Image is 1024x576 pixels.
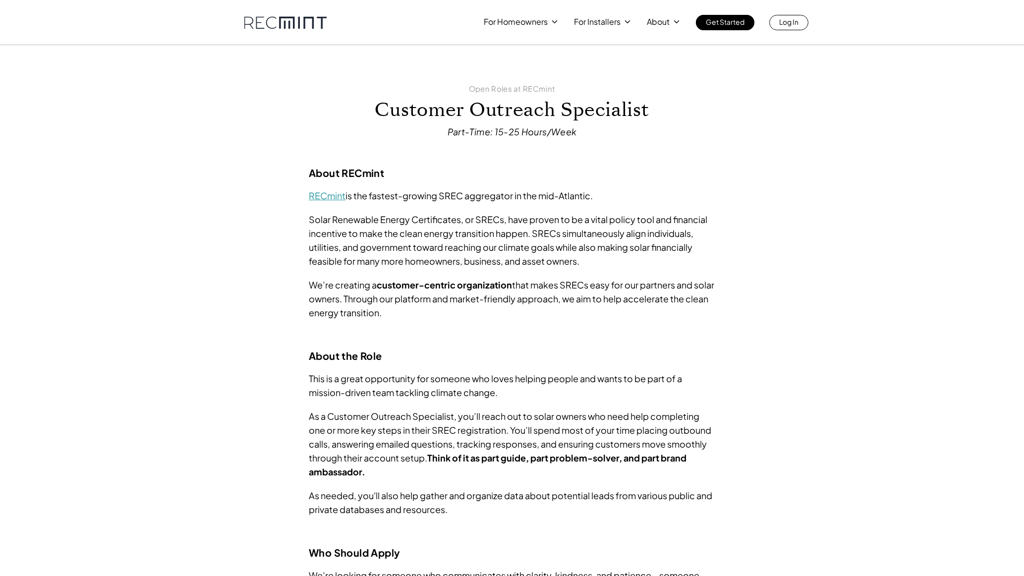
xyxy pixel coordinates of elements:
[309,213,715,268] p: Solar Renewable Energy Certificates, or SRECs, have proven to be a vital policy tool and financia...
[779,15,798,29] p: Log In
[309,541,715,564] h2: Who Should Apply
[484,15,548,29] p: For Homeowners
[309,489,715,517] p: As needed, you'll also help gather and organize data about potential leads from various public an...
[574,15,621,29] p: For Installers
[309,372,715,400] p: This is a great opportunity for someone who loves helping people and wants to be part of a missio...
[706,15,744,29] p: Get Started
[309,452,688,477] strong: Think of it as part guide, part problem-solver, and part brand ambassador.
[696,15,754,30] a: Get Started
[309,189,715,203] p: is the fastest-growing SREC aggregator in the mid-Atlantic.
[309,345,715,367] h2: About the Role
[769,15,808,30] a: Log In
[309,190,345,201] a: RECmint
[309,162,715,184] h2: About RECmint
[647,15,670,29] p: About
[298,77,726,100] p: Open Roles at RECmint
[309,409,715,479] p: As a Customer Outreach Specialist, you’ll reach out to solar owners who need help completing one ...
[309,278,715,320] p: We’re creating a that makes SRECs easy for our partners and solar owners. Through our platform an...
[298,120,726,143] p: Part-Time: 15-25 Hours/Week
[298,99,726,121] h1: Customer Outreach Specialist
[377,279,512,290] strong: customer-centric organization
